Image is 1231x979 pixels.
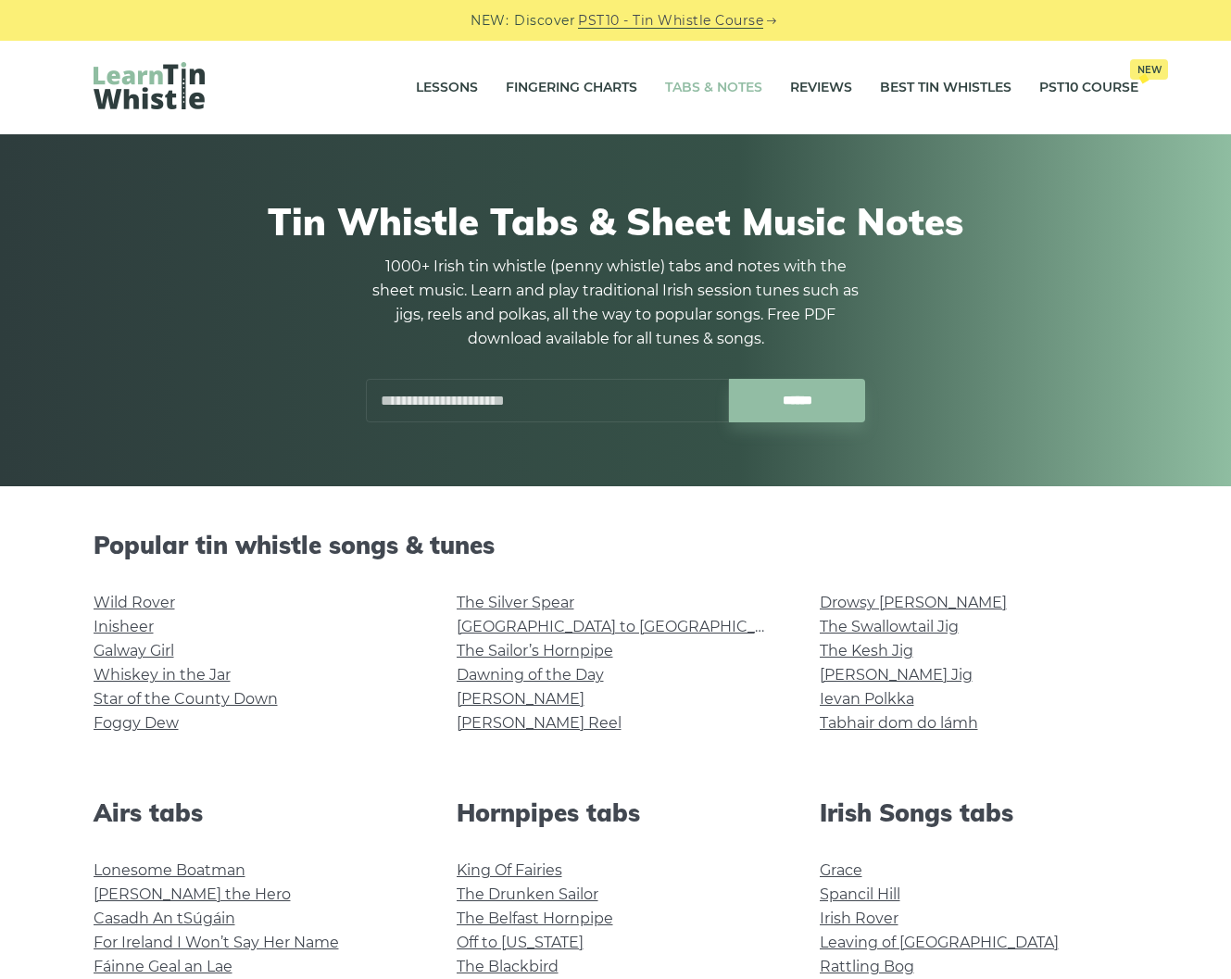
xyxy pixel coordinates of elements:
[94,910,235,927] a: Casadh An tSúgáin
[820,885,900,903] a: Spancil Hill
[457,594,574,611] a: The Silver Spear
[820,861,862,879] a: Grace
[366,255,866,351] p: 1000+ Irish tin whistle (penny whistle) tabs and notes with the sheet music. Learn and play tradi...
[94,885,291,903] a: [PERSON_NAME] the Hero
[457,861,562,879] a: King Of Fairies
[665,65,762,111] a: Tabs & Notes
[820,958,914,975] a: Rattling Bog
[94,666,231,684] a: Whiskey in the Jar
[457,690,584,708] a: [PERSON_NAME]
[457,618,798,635] a: [GEOGRAPHIC_DATA] to [GEOGRAPHIC_DATA]
[1130,59,1168,80] span: New
[94,594,175,611] a: Wild Rover
[416,65,478,111] a: Lessons
[820,910,898,927] a: Irish Rover
[1039,65,1138,111] a: PST10 CourseNew
[457,910,613,927] a: The Belfast Hornpipe
[820,798,1138,827] h2: Irish Songs tabs
[457,666,604,684] a: Dawning of the Day
[94,62,205,109] img: LearnTinWhistle.com
[94,199,1138,244] h1: Tin Whistle Tabs & Sheet Music Notes
[457,934,584,951] a: Off to [US_STATE]
[820,642,913,659] a: The Kesh Jig
[94,531,1138,559] h2: Popular tin whistle songs & tunes
[457,958,559,975] a: The Blackbird
[457,642,613,659] a: The Sailor’s Hornpipe
[506,65,637,111] a: Fingering Charts
[457,885,598,903] a: The Drunken Sailor
[457,714,622,732] a: [PERSON_NAME] Reel
[94,861,245,879] a: Lonesome Boatman
[94,618,154,635] a: Inisheer
[820,618,959,635] a: The Swallowtail Jig
[457,798,775,827] h2: Hornpipes tabs
[94,798,412,827] h2: Airs tabs
[94,642,174,659] a: Galway Girl
[94,934,339,951] a: For Ireland I Won’t Say Her Name
[820,690,914,708] a: Ievan Polkka
[790,65,852,111] a: Reviews
[820,594,1007,611] a: Drowsy [PERSON_NAME]
[820,934,1059,951] a: Leaving of [GEOGRAPHIC_DATA]
[94,690,278,708] a: Star of the County Down
[820,714,978,732] a: Tabhair dom do lámh
[880,65,1011,111] a: Best Tin Whistles
[820,666,973,684] a: [PERSON_NAME] Jig
[94,958,232,975] a: Fáinne Geal an Lae
[94,714,179,732] a: Foggy Dew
